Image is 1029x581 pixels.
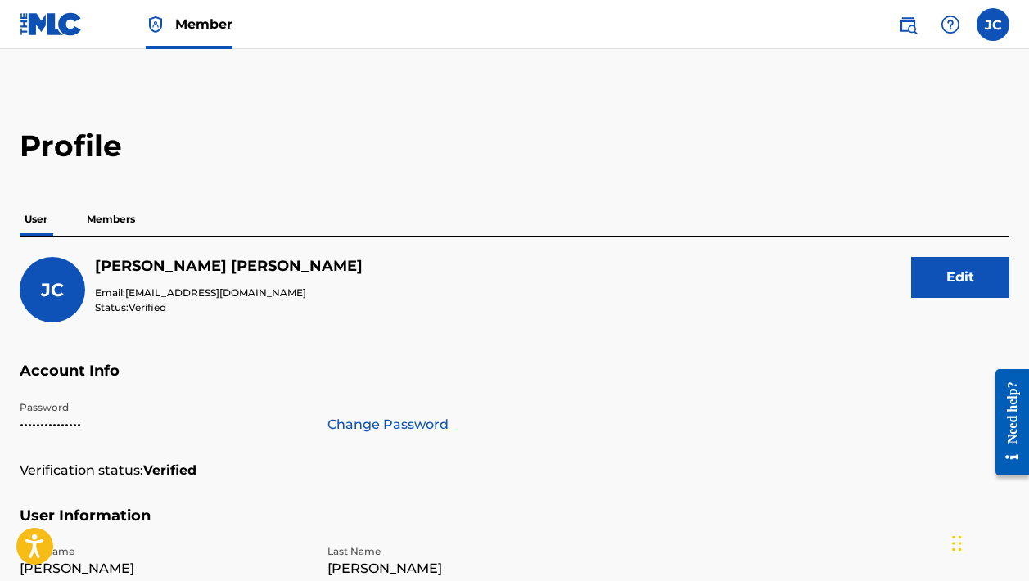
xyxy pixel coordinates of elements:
[125,286,306,299] span: [EMAIL_ADDRESS][DOMAIN_NAME]
[20,12,83,36] img: MLC Logo
[891,8,924,41] a: Public Search
[327,415,449,435] a: Change Password
[20,415,308,435] p: •••••••••••••••
[20,461,143,480] p: Verification status:
[20,507,1009,545] h5: User Information
[327,559,616,579] p: [PERSON_NAME]
[20,400,308,415] p: Password
[977,8,1009,41] div: User Menu
[95,300,363,315] p: Status:
[41,279,64,301] span: JC
[20,544,308,559] p: First Name
[911,257,1009,298] button: Edit
[143,461,196,480] strong: Verified
[95,286,363,300] p: Email:
[941,15,960,34] img: help
[983,353,1029,493] iframe: Resource Center
[934,8,967,41] div: Help
[20,362,1009,400] h5: Account Info
[129,301,166,313] span: Verified
[947,502,1029,581] iframe: Chat Widget
[82,202,140,236] p: Members
[20,128,1009,164] h2: Profile
[20,202,52,236] p: User
[175,15,232,34] span: Member
[898,15,918,34] img: search
[146,15,165,34] img: Top Rightsholder
[95,257,363,276] h5: Jerome Castille
[327,544,616,559] p: Last Name
[952,519,962,568] div: Drag
[20,559,308,579] p: [PERSON_NAME]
